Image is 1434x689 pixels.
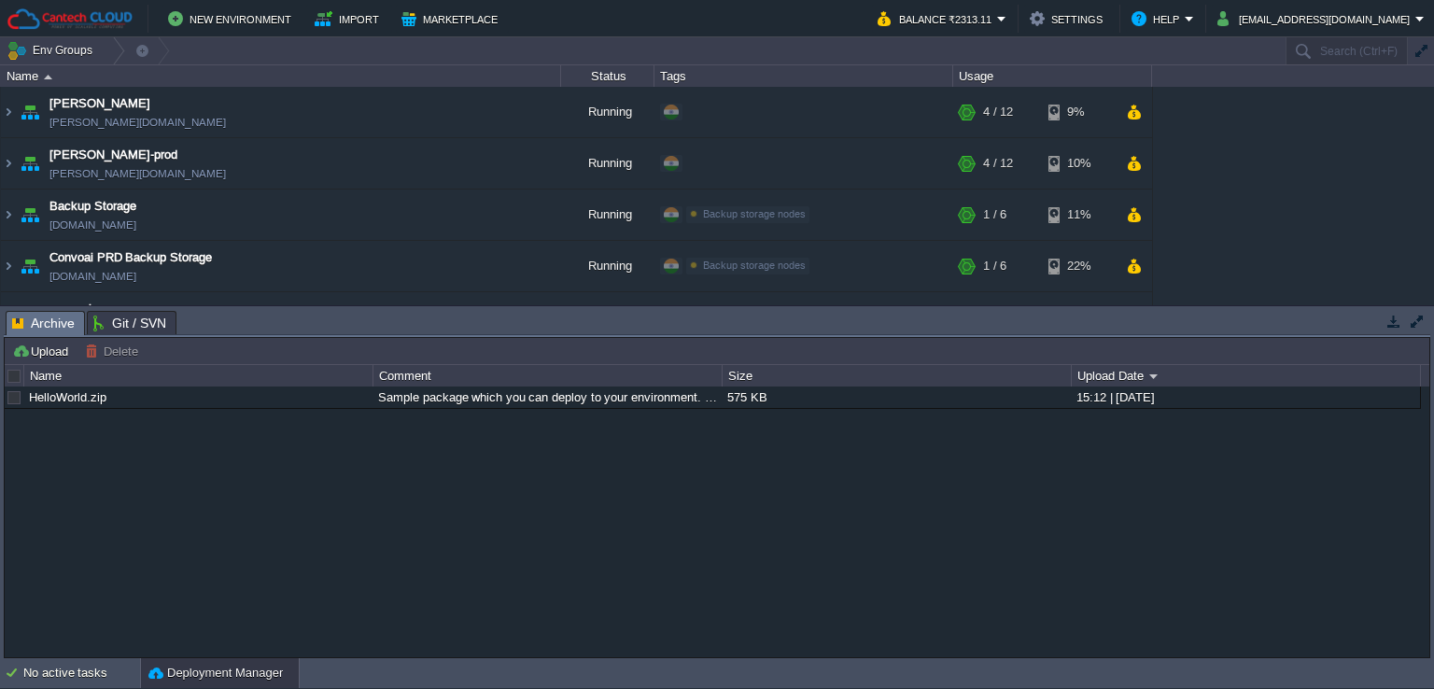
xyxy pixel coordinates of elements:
button: [EMAIL_ADDRESS][DOMAIN_NAME] [1217,7,1415,30]
a: Backup Storage [49,197,136,216]
div: 22% [1048,241,1109,291]
div: 11% [1048,190,1109,240]
a: Convoai PRD Backup Storage [49,248,212,267]
img: AMDAwAAAACH5BAEAAAAALAAAAAABAAEAAAICRAEAOw== [17,292,43,343]
div: 32% [1048,292,1109,343]
img: AMDAwAAAACH5BAEAAAAALAAAAAABAAEAAAICRAEAOw== [44,75,52,79]
img: AMDAwAAAACH5BAEAAAAALAAAAAABAAEAAAICRAEAOw== [1,190,16,240]
span: Archive [12,312,75,335]
div: Running [561,87,654,137]
button: Balance ₹2313.11 [878,7,997,30]
div: 4 / 12 [983,138,1013,189]
div: Name [25,365,373,387]
span: [DOMAIN_NAME] [49,267,136,286]
div: Usage [954,65,1151,87]
div: 1 / 6 [983,241,1006,291]
div: 1 / 6 [983,190,1006,240]
div: 4 / 12 [983,87,1013,137]
button: New Environment [168,7,297,30]
img: AMDAwAAAACH5BAEAAAAALAAAAAABAAEAAAICRAEAOw== [17,241,43,291]
img: Cantech Cloud [7,7,134,31]
div: Tags [655,65,952,87]
a: [PERSON_NAME][DOMAIN_NAME] [49,164,226,183]
div: 9% [1048,87,1109,137]
div: Status [562,65,654,87]
img: AMDAwAAAACH5BAEAAAAALAAAAAABAAEAAAICRAEAOw== [1,87,16,137]
a: HelloWorld.zip [29,390,106,404]
div: No active tasks [23,658,140,688]
span: Backup storage nodes [703,260,806,271]
div: Running [561,190,654,240]
div: Running [561,241,654,291]
div: Upload Date [1073,365,1420,387]
div: Sample package which you can deploy to your environment. Feel free to delete and upload a package... [373,387,721,408]
div: 295 / 1536 [983,292,1039,343]
a: [PERSON_NAME]-prod [49,146,177,164]
img: AMDAwAAAACH5BAEAAAAALAAAAAABAAEAAAICRAEAOw== [17,138,43,189]
a: [PERSON_NAME] [49,94,150,113]
a: [PERSON_NAME][DOMAIN_NAME] [49,113,226,132]
div: Comment [374,365,722,387]
button: Deployment Manager [148,664,283,682]
img: AMDAwAAAACH5BAEAAAAALAAAAAABAAEAAAICRAEAOw== [17,87,43,137]
button: Marketplace [401,7,503,30]
img: AMDAwAAAACH5BAEAAAAALAAAAAABAAEAAAICRAEAOw== [1,241,16,291]
div: Size [724,365,1071,387]
img: AMDAwAAAACH5BAEAAAAALAAAAAABAAEAAAICRAEAOw== [1,292,16,343]
span: Git / SVN [93,312,166,334]
button: Env Groups [7,37,99,63]
div: Running [561,138,654,189]
div: 575 KB [723,387,1070,408]
button: Delete [85,343,144,359]
div: 15:12 | [DATE] [1072,387,1419,408]
button: Upload [12,343,74,359]
img: AMDAwAAAACH5BAEAAAAALAAAAAABAAEAAAICRAEAOw== [17,190,43,240]
a: convoai-acx [49,300,115,318]
span: Backup storage nodes [703,208,806,219]
button: Import [315,7,385,30]
img: AMDAwAAAACH5BAEAAAAALAAAAAABAAEAAAICRAEAOw== [1,138,16,189]
span: [DOMAIN_NAME] [49,216,136,234]
div: Name [2,65,560,87]
div: 10% [1048,138,1109,189]
div: Running [561,292,654,343]
button: Help [1132,7,1185,30]
button: Settings [1030,7,1108,30]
